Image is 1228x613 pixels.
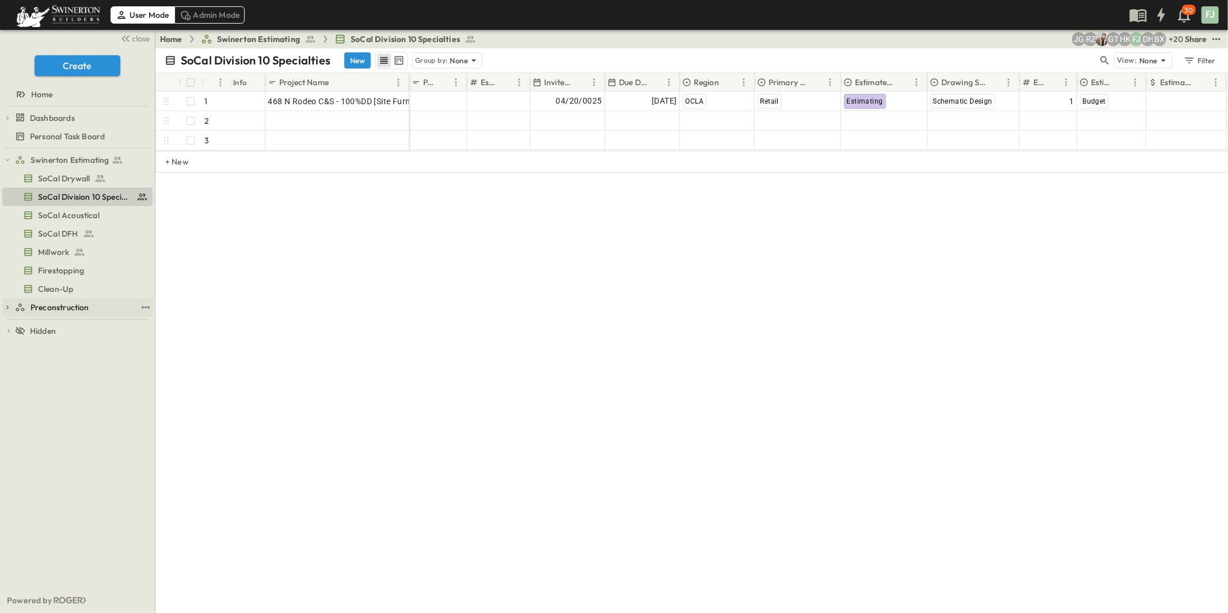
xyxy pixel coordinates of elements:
[415,55,448,66] p: Group by:
[2,127,153,146] div: Personal Task Boardtest
[1116,76,1128,89] button: Sort
[587,75,601,89] button: Menu
[334,33,476,45] a: SoCal Division 10 Specialties
[35,55,120,76] button: Create
[1128,75,1142,89] button: Menu
[214,75,227,89] button: Menu
[811,76,823,89] button: Sort
[1153,32,1166,46] div: Bing Xie (bing.xie@swinerton.com)
[1059,75,1073,89] button: Menu
[1002,75,1016,89] button: Menu
[202,73,231,92] div: #
[450,55,469,66] p: None
[391,54,406,67] button: kanban view
[1209,75,1223,89] button: Menu
[1069,96,1074,107] span: 1
[116,30,153,46] button: close
[1095,32,1109,46] img: Gonzalo Martinez (gonzalo.martinez@nationalbuildingspecialties.com)
[652,94,676,108] span: [DATE]
[174,6,245,24] div: Admin Mode
[15,299,136,315] a: Preconstruction
[500,76,512,89] button: Sort
[2,224,153,243] div: SoCal DFHtest
[823,75,837,89] button: Menu
[231,73,265,92] div: Info
[375,52,408,69] div: table view
[1141,32,1155,46] div: Daryll Hayward (daryll.hayward@swinerton.com)
[205,115,210,127] p: 2
[694,77,719,88] p: Region
[38,283,73,295] span: Clean-Up
[38,191,132,203] span: SoCal Division 10 Specialties
[160,33,483,45] nav: breadcrumbs
[1118,32,1132,46] div: Haley Kruse (haley.kruse@nationalbuildingspecialties.com)
[31,154,109,166] span: Swinerton Estimating
[512,75,526,89] button: Menu
[544,77,572,88] p: Invite Date
[2,189,150,205] a: SoCal Division 10 Specialties
[1047,76,1059,89] button: Sort
[331,76,344,89] button: Sort
[910,75,923,89] button: Menu
[619,77,647,88] p: Due Date
[1107,32,1120,46] div: Gene Trabert (gene.trabert@nationalbuildingspecialties.com)
[2,151,153,169] div: Swinerton Estimatingtest
[344,52,371,68] button: New
[1072,32,1086,46] div: Jorge Garcia (jorgarcia@swinerton.com)
[855,77,895,88] p: Estimate Status
[556,94,602,108] span: 04/20/0025
[15,110,150,126] a: Dashboards
[933,97,993,105] span: Schematic Design
[662,75,676,89] button: Menu
[575,76,587,89] button: Sort
[2,262,150,279] a: Firestopping
[233,66,247,98] div: Info
[989,76,1002,89] button: Sort
[14,3,102,27] img: 6c363589ada0b36f064d841b69d3a419a338230e66bb0a533688fa5cc3e9e735.png
[31,89,53,100] span: Home
[38,210,100,221] span: SoCal Acoustical
[436,76,449,89] button: Sort
[1210,32,1223,46] button: test
[217,33,300,45] span: Swinerton Estimating
[15,152,150,168] a: Swinerton Estimating
[2,226,150,242] a: SoCal DFH
[1139,55,1158,66] p: None
[897,76,910,89] button: Sort
[769,77,808,88] p: Primary Market
[38,265,84,276] span: Firestopping
[30,131,105,142] span: Personal Task Board
[1091,77,1113,88] p: Estimate Type
[201,33,316,45] a: Swinerton Estimating
[165,156,172,167] p: + New
[721,76,734,89] button: Sort
[2,128,150,144] a: Personal Task Board
[1185,33,1207,45] div: Share
[1179,52,1219,68] button: Filter
[279,77,329,88] p: Project Name
[1185,6,1193,15] p: 30
[1196,76,1209,89] button: Sort
[941,77,987,88] p: Drawing Status
[30,112,75,124] span: Dashboards
[1160,77,1194,88] p: Estimate Amount
[423,77,434,88] p: P-Code
[649,76,662,89] button: Sort
[377,54,391,67] button: row view
[1130,32,1143,46] div: Francisco J. Sanchez (frsanchez@swinerton.com)
[132,33,150,44] span: close
[1200,5,1220,25] button: FJ
[1083,97,1106,105] span: Budget
[2,281,150,297] a: Clean-Up
[2,86,150,102] a: Home
[38,246,69,258] span: Millwork
[2,243,153,261] div: Millworktest
[139,300,153,314] button: test
[2,207,150,223] a: SoCal Acoustical
[205,135,210,146] p: 3
[351,33,460,45] span: SoCal Division 10 Specialties
[1083,32,1097,46] div: Robert Zeilinger (robert.zeilinger@swinerton.com)
[207,76,219,89] button: Sort
[737,75,751,89] button: Menu
[1117,54,1137,67] p: View:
